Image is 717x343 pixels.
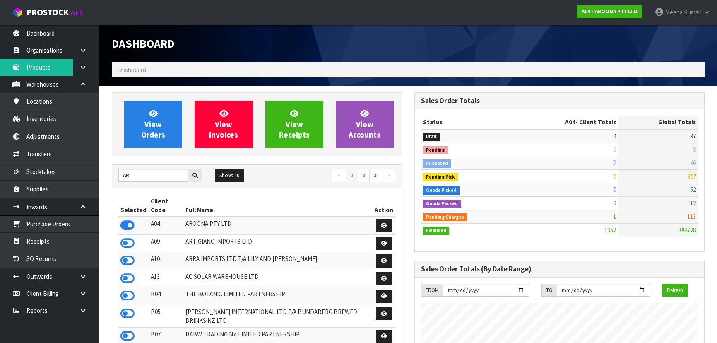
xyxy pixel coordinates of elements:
[381,169,395,182] a: →
[358,169,370,182] a: 2
[690,159,696,167] span: 46
[690,132,696,140] span: 97
[149,195,183,217] th: Client Code
[183,270,373,287] td: AC SOLAR WAREHOUSE LTD
[183,252,373,270] td: ARRA IMPORTS LTD T/A LILY AND [PERSON_NAME]
[118,66,146,74] span: Dashboard
[149,234,183,252] td: A09
[369,169,381,182] a: 3
[690,186,696,193] span: 52
[183,217,373,234] td: AROONA PTY LTD
[613,159,616,167] span: 0
[215,169,244,182] button: Show: 10
[613,213,616,220] span: 1
[577,5,642,18] a: A04 - AROONA PTY LTD
[195,101,253,148] a: ViewInvoices
[421,97,698,105] h3: Sales Order Totals
[423,159,451,168] span: Allocated
[26,7,69,18] span: ProStock
[183,234,373,252] td: ARTIGIANO IMPORTS LTD
[512,116,618,129] th: - Client Totals
[209,109,238,140] span: View Invoices
[618,116,698,129] th: Global Totals
[149,217,183,234] td: A04
[582,8,638,15] strong: A04 - AROONA PTY LTD
[423,213,467,222] span: Pending Charges
[613,186,616,193] span: 0
[12,7,23,17] img: cube-alt.png
[346,169,358,182] a: 1
[118,195,149,217] th: Selected
[183,305,373,327] td: [PERSON_NAME] INTERNATIONAL LTD T/A BUNDABERG BREWED DRINKS NZ LTD
[373,195,395,217] th: Action
[265,101,323,148] a: ViewReceipts
[149,287,183,305] td: B04
[124,101,182,148] a: ViewOrders
[613,145,616,153] span: 0
[149,305,183,327] td: B05
[149,252,183,270] td: A10
[541,284,557,297] div: TO
[684,8,702,16] span: Kumari
[662,284,688,297] button: Refresh
[423,173,458,181] span: Pending Pick
[421,284,443,297] div: FROM
[423,200,461,208] span: Goods Packed
[423,186,460,195] span: Goods Picked
[263,169,396,184] nav: Page navigation
[279,109,310,140] span: View Receipts
[70,9,83,17] small: WMS
[423,133,440,141] span: Draft
[693,145,696,153] span: 8
[604,226,616,234] span: 1352
[565,118,575,126] span: A04
[112,36,174,51] span: Dashboard
[332,169,346,182] a: ←
[687,213,696,220] span: 113
[183,287,373,305] td: THE BOTANIC LIMITED PARTNERSHIP
[149,270,183,287] td: A13
[679,226,696,234] span: 384728
[687,172,696,180] span: 307
[613,172,616,180] span: 0
[141,109,165,140] span: View Orders
[613,199,616,207] span: 0
[690,199,696,207] span: 12
[665,8,683,16] span: Meena
[421,116,512,129] th: Status
[336,101,394,148] a: ViewAccounts
[118,169,188,182] input: Search clients
[613,132,616,140] span: 0
[423,146,448,155] span: Pending
[423,227,449,235] span: Finalised
[349,109,380,140] span: View Accounts
[421,265,698,273] h3: Sales Order Totals (By Date Range)
[183,195,373,217] th: Full Name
